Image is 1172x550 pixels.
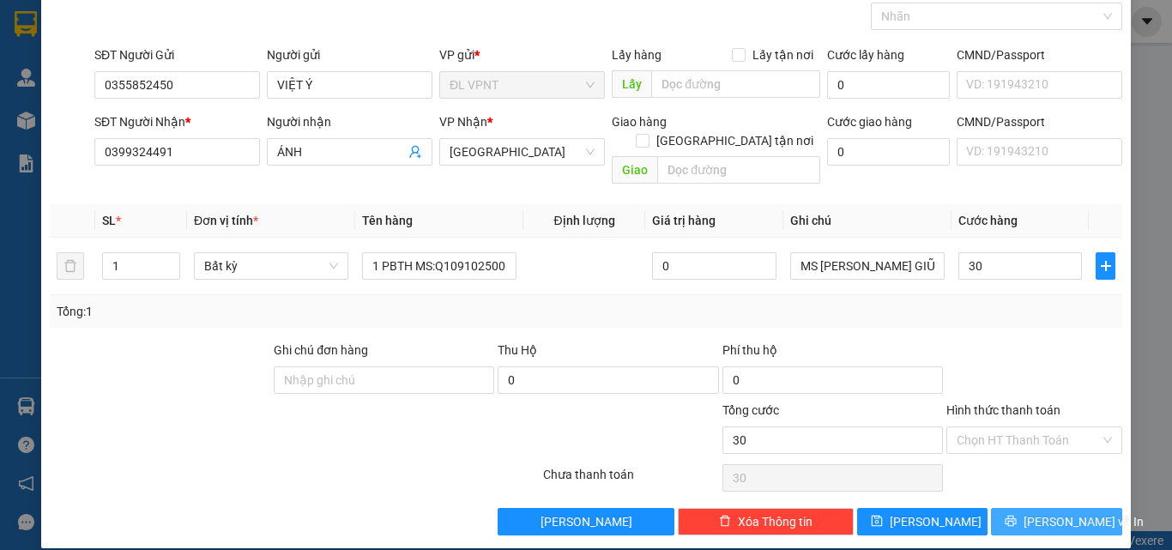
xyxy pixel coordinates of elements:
[612,48,662,62] span: Lấy hàng
[652,252,776,280] input: 0
[439,45,605,64] div: VP gửi
[783,204,951,238] th: Ghi chú
[94,45,260,64] div: SĐT Người Gửi
[57,252,84,280] button: delete
[612,156,657,184] span: Giao
[408,145,422,159] span: user-add
[890,512,982,531] span: [PERSON_NAME]
[827,138,950,166] input: Cước giao hàng
[498,508,674,535] button: [PERSON_NAME]
[274,366,494,394] input: Ghi chú đơn hàng
[719,515,731,529] span: delete
[957,45,1122,64] div: CMND/Passport
[857,508,988,535] button: save[PERSON_NAME]
[274,343,368,357] label: Ghi chú đơn hàng
[957,112,1122,131] div: CMND/Passport
[651,70,820,98] input: Dọc đường
[827,48,904,62] label: Cước lấy hàng
[1096,259,1115,273] span: plus
[991,508,1122,535] button: printer[PERSON_NAME] và In
[439,115,487,129] span: VP Nhận
[498,343,537,357] span: Thu Hộ
[722,341,943,366] div: Phí thu hộ
[612,115,667,129] span: Giao hàng
[267,112,432,131] div: Người nhận
[450,72,595,98] span: ĐL VPNT
[541,465,721,495] div: Chưa thanh toán
[738,512,813,531] span: Xóa Thông tin
[553,214,614,227] span: Định lượng
[827,115,912,129] label: Cước giao hàng
[649,131,820,150] span: [GEOGRAPHIC_DATA] tận nơi
[204,253,338,279] span: Bất kỳ
[1005,515,1017,529] span: printer
[94,112,260,131] div: SĐT Người Nhận
[362,214,413,227] span: Tên hàng
[790,252,945,280] input: Ghi Chú
[746,45,820,64] span: Lấy tận nơi
[612,70,651,98] span: Lấy
[678,508,854,535] button: deleteXóa Thông tin
[722,403,779,417] span: Tổng cước
[57,302,454,321] div: Tổng: 1
[1096,252,1115,280] button: plus
[652,214,716,227] span: Giá trị hàng
[946,403,1060,417] label: Hình thức thanh toán
[102,214,116,227] span: SL
[827,71,950,99] input: Cước lấy hàng
[958,214,1018,227] span: Cước hàng
[657,156,820,184] input: Dọc đường
[1024,512,1144,531] span: [PERSON_NAME] và In
[194,214,258,227] span: Đơn vị tính
[541,512,632,531] span: [PERSON_NAME]
[871,515,883,529] span: save
[450,139,595,165] span: ĐL Quận 1
[362,252,517,280] input: VD: Bàn, Ghế
[267,45,432,64] div: Người gửi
